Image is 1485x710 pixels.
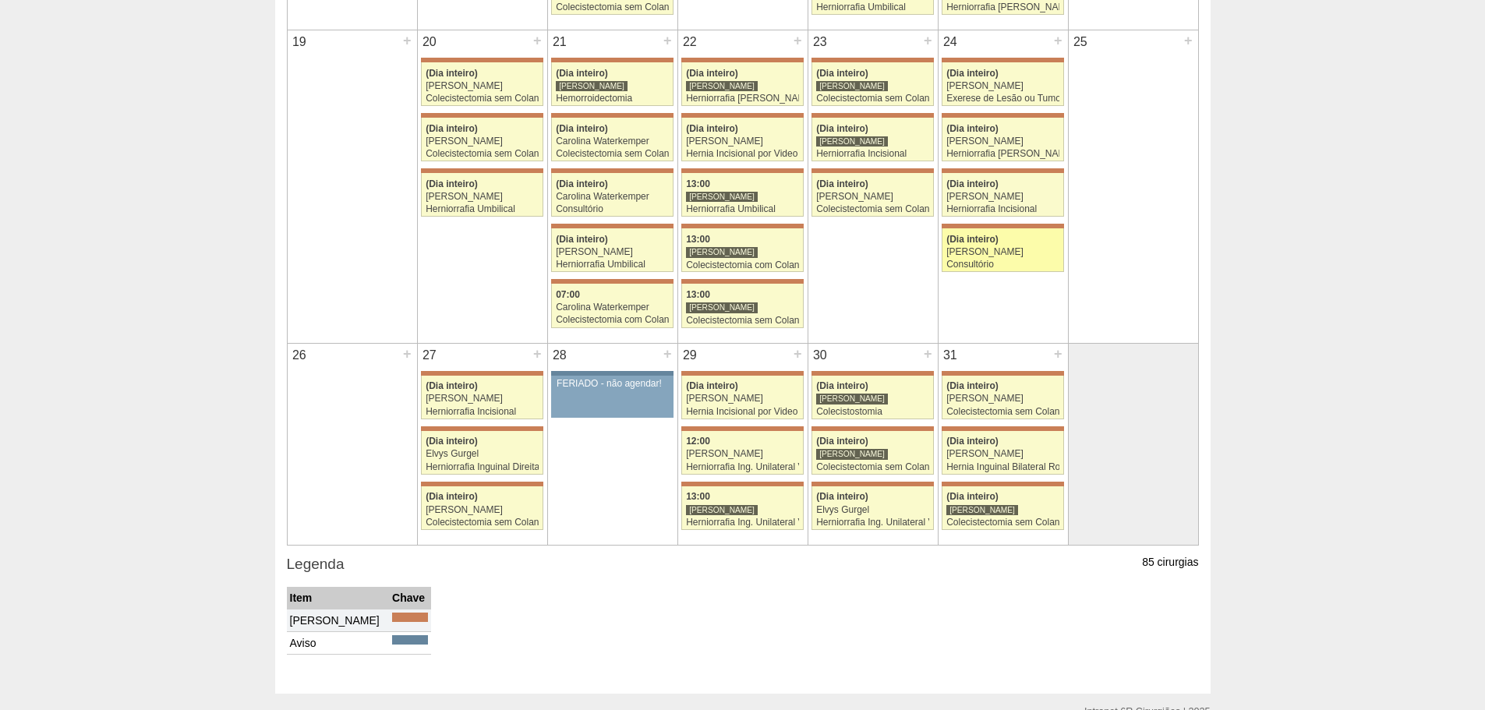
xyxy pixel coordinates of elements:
div: Key: Maria Braido [421,371,543,376]
a: (Dia inteiro) [PERSON_NAME] Exerese de Lesão ou Tumor de Pele [942,62,1063,106]
span: (Dia inteiro) [816,123,868,134]
div: [PERSON_NAME] [426,505,539,515]
div: Key: Maria Braido [551,279,673,284]
td: [PERSON_NAME] [287,609,390,632]
div: Key: Maria Braido [681,426,803,431]
div: Key: Maria Braido [942,482,1063,486]
a: (Dia inteiro) [PERSON_NAME] Herniorrafia Incisional [942,173,1063,217]
div: + [661,30,674,51]
div: Key: Maria Braido [811,426,933,431]
a: (Dia inteiro) [PERSON_NAME] Hernia Incisional por Video [681,118,803,161]
div: 27 [418,344,442,367]
div: + [1052,344,1065,364]
div: + [921,344,935,364]
span: (Dia inteiro) [816,380,868,391]
a: 13:00 [PERSON_NAME] Herniorrafia Ing. Unilateral VL [681,486,803,530]
div: [PERSON_NAME] [426,81,539,91]
a: (Dia inteiro) [PERSON_NAME] Colecistectomia sem Colangiografia VL [811,431,933,475]
div: Colecistectomia com Colangiografia VL [686,260,799,270]
div: Exerese de Lesão ou Tumor de Pele [946,94,1059,104]
div: [PERSON_NAME] [816,80,888,92]
a: 13:00 [PERSON_NAME] Colecistectomia com Colangiografia VL [681,228,803,272]
div: Key: Maria Braido [942,371,1063,376]
div: [PERSON_NAME] [946,394,1059,404]
div: Colecistectomia sem Colangiografia [816,94,929,104]
a: (Dia inteiro) [PERSON_NAME] Herniorrafia Umbilical [551,228,673,272]
div: Elvys Gurgel [816,505,929,515]
div: Colecistectomia com Colangiografia VL [556,315,669,325]
a: (Dia inteiro) [PERSON_NAME] Colecistectomia sem Colangiografia VL [811,173,933,217]
div: Key: Maria Braido [811,168,933,173]
a: (Dia inteiro) [PERSON_NAME] Herniorrafia Incisional [421,376,543,419]
span: (Dia inteiro) [816,436,868,447]
a: (Dia inteiro) [PERSON_NAME] Colecistectomia sem Colangiografia VL [421,62,543,106]
div: Key: Maria Braido [942,426,1063,431]
a: (Dia inteiro) [PERSON_NAME] Colecistectomia sem Colangiografia [811,62,933,106]
a: 13:00 [PERSON_NAME] Colecistectomia sem Colangiografia VL [681,284,803,327]
span: (Dia inteiro) [556,68,608,79]
div: Key: Aviso [551,371,673,376]
div: 19 [288,30,312,54]
div: Carolina Waterkemper [556,192,669,202]
a: (Dia inteiro) Elvys Gurgel Herniorrafia Inguinal Direita [421,431,543,475]
div: Key: Maria Braido [681,113,803,118]
div: [PERSON_NAME] [426,136,539,147]
a: (Dia inteiro) [PERSON_NAME] Colecistectomia sem Colangiografia [421,118,543,161]
div: [PERSON_NAME] [686,504,758,516]
p: 85 cirurgias [1142,555,1198,570]
span: (Dia inteiro) [556,178,608,189]
a: 13:00 [PERSON_NAME] Herniorrafia Umbilical [681,173,803,217]
div: Herniorrafia Ing. Unilateral VL [816,517,929,528]
div: Key: Maria Braido [942,168,1063,173]
div: Colecistectomia sem Colangiografia [556,149,669,159]
div: 24 [939,30,963,54]
div: Key: Maria Braido [421,482,543,486]
span: (Dia inteiro) [426,68,478,79]
div: 30 [808,344,833,367]
div: Key: Maria Braido [551,168,673,173]
span: (Dia inteiro) [556,234,608,245]
div: + [531,30,544,51]
div: + [791,30,804,51]
div: Colecistectomia sem Colangiografia [426,149,539,159]
span: (Dia inteiro) [816,178,868,189]
div: Herniorrafia Umbilical [426,204,539,214]
span: (Dia inteiro) [426,123,478,134]
div: Key: Maria Braido [942,113,1063,118]
a: (Dia inteiro) [PERSON_NAME] Hernia Incisional por Video [681,376,803,419]
div: + [401,344,414,364]
div: [PERSON_NAME] [686,302,758,313]
div: [PERSON_NAME] [946,504,1018,516]
span: 13:00 [686,234,710,245]
div: Hernia Inguinal Bilateral Robótica [946,462,1059,472]
div: Key: Maria Braido [811,482,933,486]
div: + [531,344,544,364]
div: Herniorrafia Umbilical [556,260,669,270]
a: (Dia inteiro) [PERSON_NAME] Herniorrafia Umbilical [421,173,543,217]
a: (Dia inteiro) [PERSON_NAME] Consultório [942,228,1063,272]
div: Herniorrafia [PERSON_NAME] [686,94,799,104]
span: 07:00 [556,289,580,300]
div: [PERSON_NAME] [686,394,799,404]
div: Colecistectomia sem Colangiografia VL [816,204,929,214]
span: (Dia inteiro) [946,491,999,502]
div: [PERSON_NAME] [816,192,929,202]
div: [PERSON_NAME] [946,192,1059,202]
div: [PERSON_NAME] [556,80,628,92]
h3: Legenda [287,553,1199,576]
div: [PERSON_NAME] [686,136,799,147]
div: 29 [678,344,702,367]
div: [PERSON_NAME] [686,80,758,92]
div: [PERSON_NAME] [946,449,1059,459]
span: (Dia inteiro) [946,68,999,79]
div: 22 [678,30,702,54]
th: Item [287,587,390,609]
div: + [661,344,674,364]
th: Chave [389,587,430,609]
div: [PERSON_NAME] [556,247,669,257]
div: Hernia Incisional por Video [686,149,799,159]
div: [PERSON_NAME] [946,136,1059,147]
div: Herniorrafia Ing. Unilateral VL [686,517,799,528]
div: Herniorrafia Ing. Unilateral VL [686,462,799,472]
a: (Dia inteiro) [PERSON_NAME] Herniorrafia [PERSON_NAME] [942,118,1063,161]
